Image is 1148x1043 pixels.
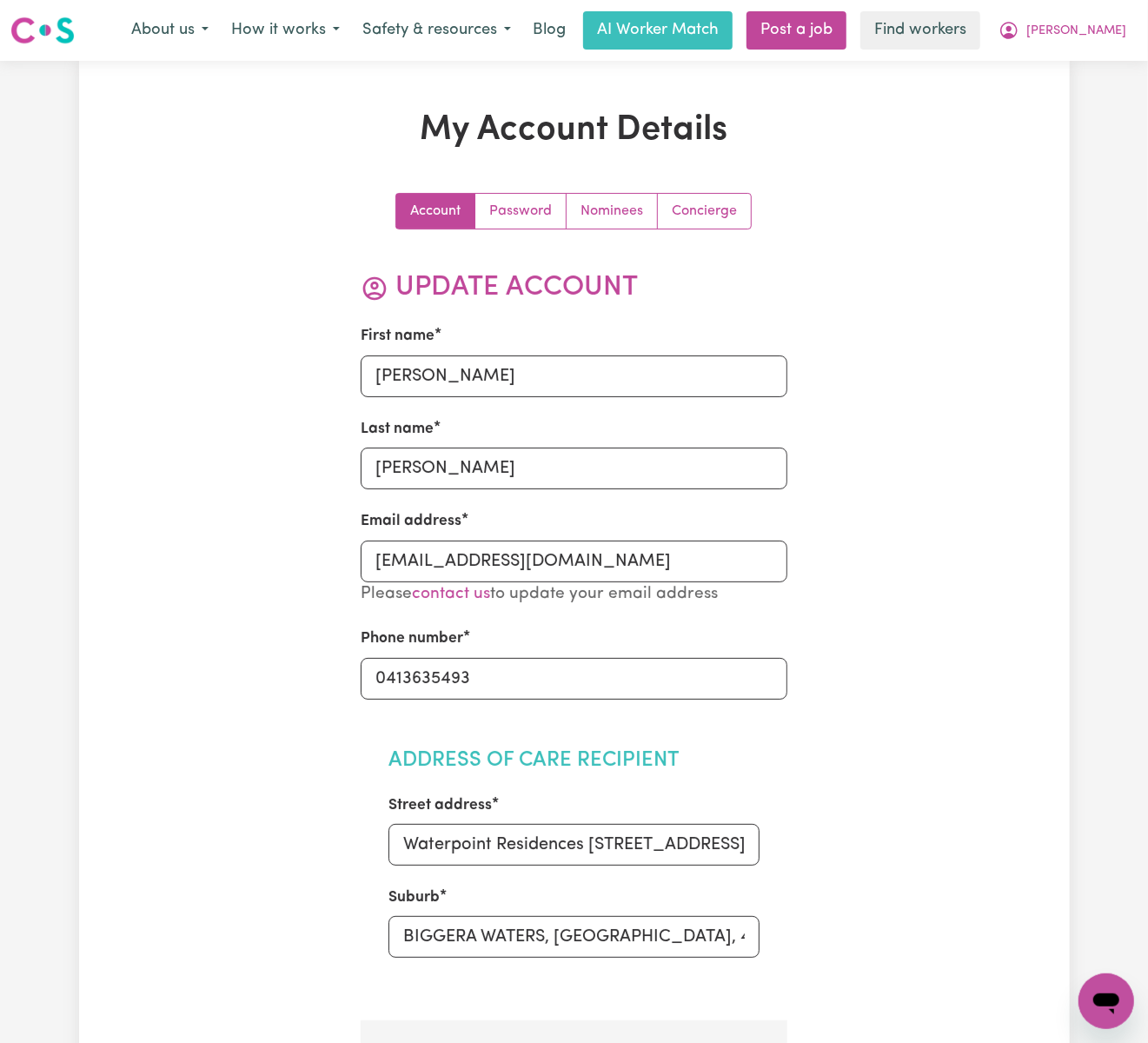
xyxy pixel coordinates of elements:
[220,12,351,49] button: How it works
[361,628,463,650] label: Phone number
[351,12,522,49] button: Safety & resources
[361,271,787,304] h2: Update Account
[860,11,980,50] a: Find workers
[1078,973,1134,1029] iframe: Button to launch messaging window
[522,11,576,50] a: Blog
[361,355,787,397] input: e.g. Beth
[361,541,787,582] input: e.g. beth.childs@gmail.com
[1026,22,1126,41] span: [PERSON_NAME]
[120,12,220,49] button: About us
[396,194,475,229] a: Update your account
[10,15,75,46] img: Careseekers logo
[987,12,1138,49] button: My Account
[583,11,733,50] a: AI Worker Match
[361,658,787,700] input: e.g. 0410 123 456
[361,325,435,348] label: First name
[388,824,760,866] input: e.g. 24/29, Victoria St.
[388,794,492,817] label: Street address
[412,586,490,602] a: contact us
[747,11,846,50] a: Post a job
[361,582,787,608] p: Please to update your email address
[567,194,658,229] a: Update your nominees
[388,887,440,909] label: Suburb
[388,748,760,774] h2: Address of Care Recipient
[361,418,434,441] label: Last name
[361,448,787,489] input: e.g. Childs
[475,194,567,229] a: Update your password
[10,10,75,50] a: Careseekers logo
[388,916,760,958] input: e.g. North Bondi, New South Wales
[361,510,461,533] label: Email address
[255,110,894,151] h1: My Account Details
[658,194,751,229] a: Update account manager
